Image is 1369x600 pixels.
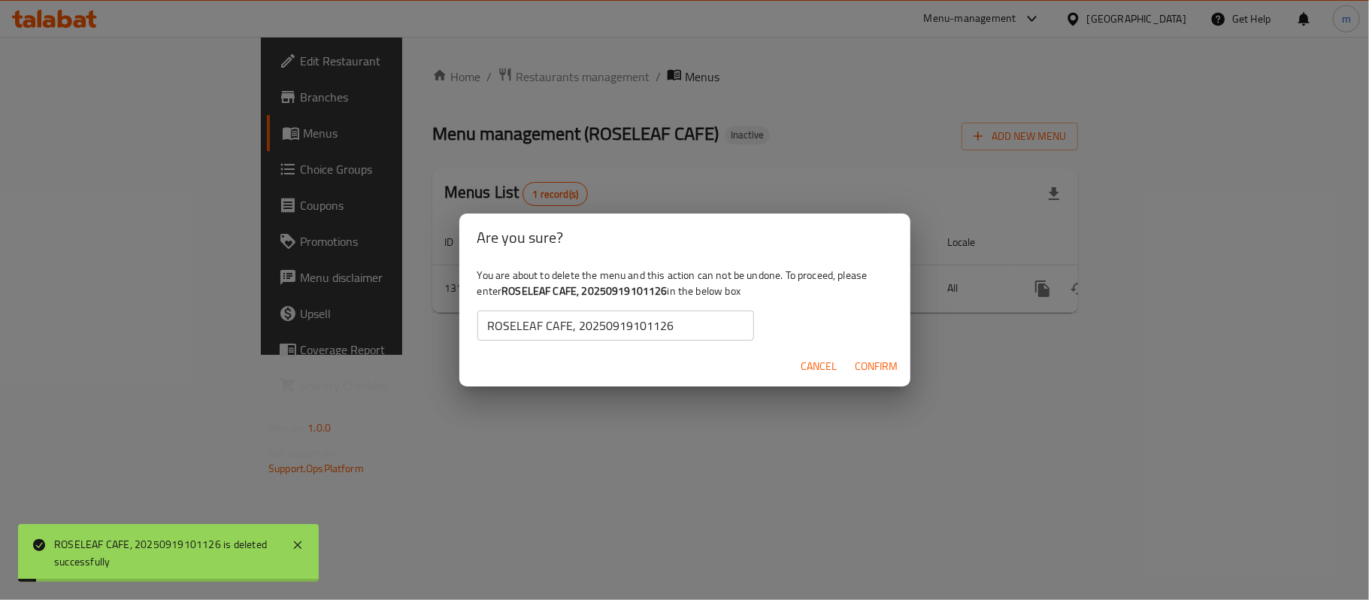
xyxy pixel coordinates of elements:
h2: Are you sure? [477,226,892,250]
div: You are about to delete the menu and this action can not be undone. To proceed, please enter in t... [459,262,910,346]
div: ROSELEAF CAFE, 20250919101126 is deleted successfully [54,536,277,570]
button: Confirm [850,353,904,380]
span: Cancel [801,357,837,376]
span: Confirm [856,357,898,376]
b: ROSELEAF CAFE, 20250919101126 [501,281,667,301]
button: Cancel [795,353,844,380]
